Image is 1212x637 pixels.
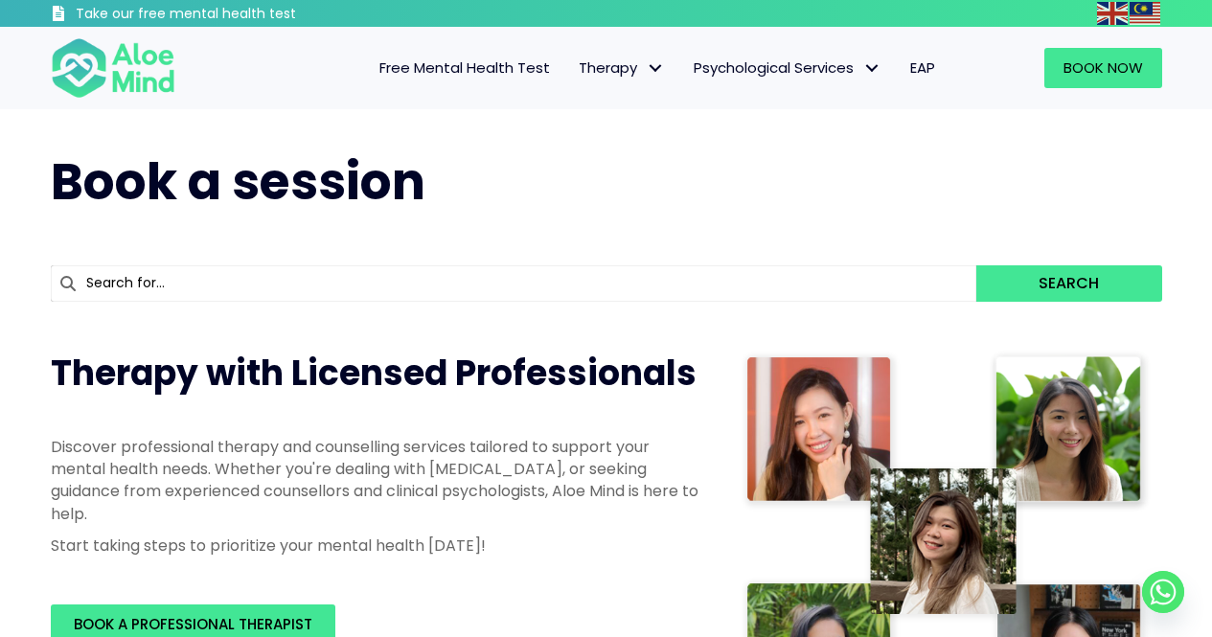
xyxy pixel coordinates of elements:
[858,55,886,82] span: Psychological Services: submenu
[564,48,679,88] a: TherapyTherapy: submenu
[200,48,949,88] nav: Menu
[1130,2,1162,24] a: Malay
[896,48,949,88] a: EAP
[51,5,399,27] a: Take our free mental health test
[1130,2,1160,25] img: ms
[1097,2,1130,24] a: English
[1097,2,1128,25] img: en
[910,57,935,78] span: EAP
[51,36,175,100] img: Aloe mind Logo
[74,614,312,634] span: BOOK A PROFESSIONAL THERAPIST
[365,48,564,88] a: Free Mental Health Test
[679,48,896,88] a: Psychological ServicesPsychological Services: submenu
[976,265,1161,302] button: Search
[1063,57,1143,78] span: Book Now
[51,535,702,557] p: Start taking steps to prioritize your mental health [DATE]!
[51,147,425,216] span: Book a session
[694,57,881,78] span: Psychological Services
[76,5,399,24] h3: Take our free mental health test
[379,57,550,78] span: Free Mental Health Test
[579,57,665,78] span: Therapy
[51,349,697,398] span: Therapy with Licensed Professionals
[51,436,702,525] p: Discover professional therapy and counselling services tailored to support your mental health nee...
[1044,48,1162,88] a: Book Now
[1142,571,1184,613] a: Whatsapp
[51,265,977,302] input: Search for...
[642,55,670,82] span: Therapy: submenu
